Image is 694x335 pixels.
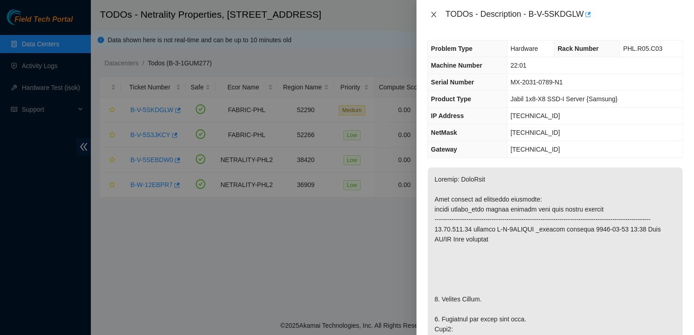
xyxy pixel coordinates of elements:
span: Problem Type [431,45,473,52]
span: Machine Number [431,62,482,69]
span: close [430,11,437,18]
span: [TECHNICAL_ID] [511,112,560,119]
span: Hardware [511,45,538,52]
span: Product Type [431,95,471,103]
span: Gateway [431,146,457,153]
span: [TECHNICAL_ID] [511,146,560,153]
span: [TECHNICAL_ID] [511,129,560,136]
span: NetMask [431,129,457,136]
span: MX-2031-0789-N1 [511,79,563,86]
button: Close [427,10,440,19]
span: Rack Number [558,45,599,52]
span: Jabil 1x8-X8 SSD-I Server {Samsung} [511,95,618,103]
span: IP Address [431,112,464,119]
div: TODOs - Description - B-V-5SKDGLW [446,7,683,22]
span: 22:01 [511,62,526,69]
span: Serial Number [431,79,474,86]
span: PHL.R05.C03 [623,45,662,52]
